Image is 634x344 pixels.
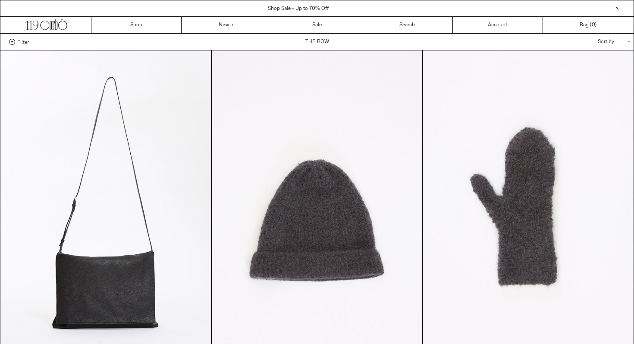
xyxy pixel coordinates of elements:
a: Search [362,17,452,33]
span: 0 [592,22,595,28]
div: Sort by [547,34,625,50]
span: ) [592,21,596,29]
a: Bag () [543,17,633,33]
span: Filter [17,39,29,45]
a: Account [453,17,543,33]
a: New In [182,17,272,33]
a: Sale [272,17,362,33]
a: Shop [91,17,182,33]
a: Shop Sale - Up to 70% Off [268,5,329,12]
